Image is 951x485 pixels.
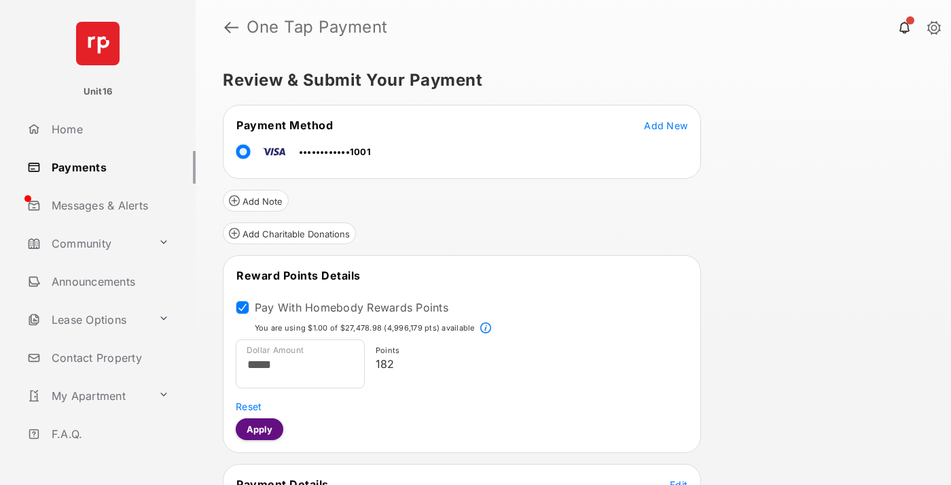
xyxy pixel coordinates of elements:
[255,322,475,334] p: You are using $1.00 of $27,478.98 (4,996,179 pts) available
[223,72,913,88] h5: Review & Submit Your Payment
[644,120,687,131] span: Add New
[223,190,289,212] button: Add Note
[236,401,262,412] span: Reset
[22,227,153,260] a: Community
[22,151,196,184] a: Payments
[247,19,388,35] strong: One Tap Payment
[22,303,153,336] a: Lease Options
[22,418,196,450] a: F.A.Q.
[22,265,196,298] a: Announcements
[236,269,361,282] span: Reward Points Details
[22,189,196,222] a: Messages & Alerts
[76,22,120,65] img: svg+xml;base64,PHN2ZyB4bWxucz0iaHR0cDovL3d3dy53My5vcmcvMjAwMC9zdmciIHdpZHRoPSI2NCIgaGVpZ2h0PSI2NC...
[84,85,113,99] p: Unit16
[644,118,687,132] button: Add New
[299,146,371,157] span: ••••••••••••1001
[236,399,262,413] button: Reset
[22,380,153,412] a: My Apartment
[236,418,283,440] button: Apply
[255,301,448,314] label: Pay With Homebody Rewards Points
[376,356,683,372] p: 182
[223,222,356,244] button: Add Charitable Donations
[22,113,196,146] a: Home
[376,345,683,356] p: Points
[22,341,196,374] a: Contact Property
[236,118,333,132] span: Payment Method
